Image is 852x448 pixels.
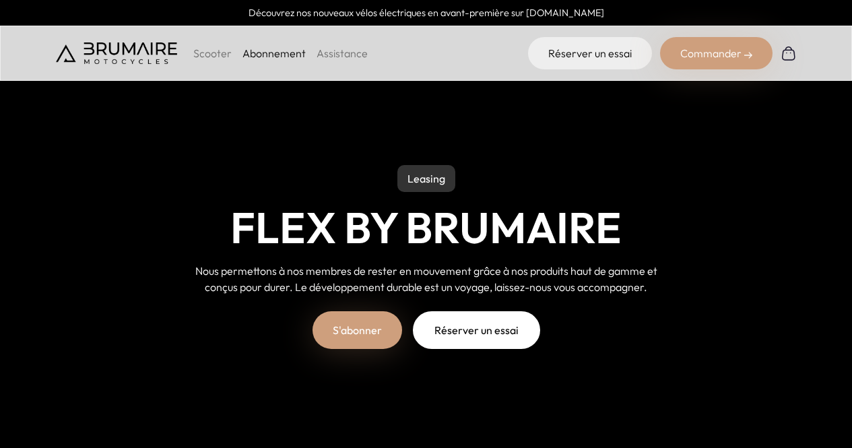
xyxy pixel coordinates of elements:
a: Assistance [317,46,368,60]
a: Réserver un essai [413,311,540,349]
img: Brumaire Motocycles [56,42,177,64]
a: Réserver un essai [528,37,652,69]
span: Nous permettons à nos membres de rester en mouvement grâce à nos produits haut de gamme et conçus... [195,264,657,294]
h1: Flex by Brumaire [230,203,622,253]
p: Leasing [397,165,455,192]
p: Scooter [193,45,232,61]
a: Abonnement [242,46,306,60]
img: Panier [781,45,797,61]
img: right-arrow-2.png [744,51,752,59]
div: Commander [660,37,773,69]
a: S'abonner [313,311,402,349]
